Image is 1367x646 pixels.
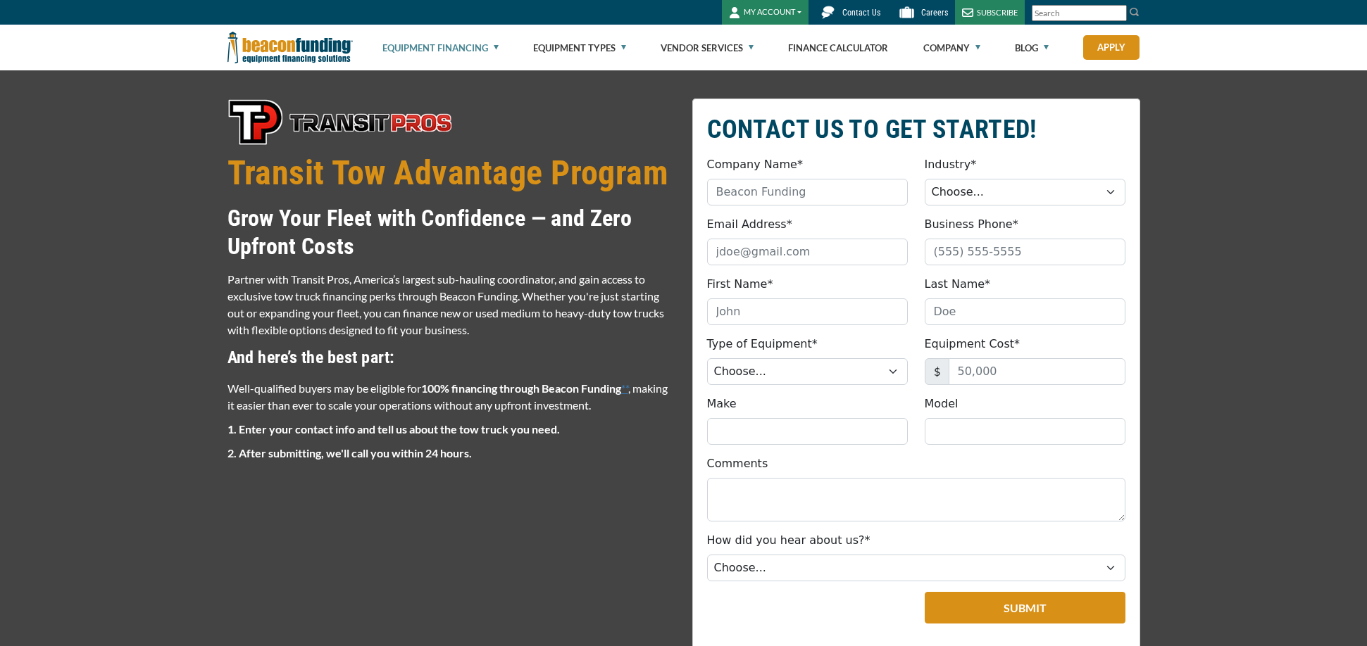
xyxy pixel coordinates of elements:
input: Search [1032,5,1127,21]
span: $ [925,358,949,385]
a: Apply [1083,35,1140,60]
label: Equipment Cost* [925,336,1020,353]
a: Vendor Services [661,25,754,70]
img: Transit Pros Logo [227,99,453,146]
p: Well-qualified buyers may be eligible for , making it easier than ever to scale your operations w... [227,380,675,414]
label: Business Phone* [925,216,1018,233]
a: Blog [1015,25,1049,70]
label: How did you hear about us?* [707,532,870,549]
h1: Transit Tow Advantage Program [227,153,675,194]
img: Search [1129,6,1140,18]
label: First Name* [707,276,773,293]
label: Last Name* [925,276,991,293]
iframe: reCAPTCHA [707,592,878,635]
input: Beacon Funding [707,179,908,205]
span: Contact Us [842,8,880,18]
h3: Grow Your Fleet with Confidence — and Zero Upfront Costs [227,204,675,260]
label: Industry* [925,156,977,173]
label: Company Name* [707,156,803,173]
label: Comments [707,455,768,472]
input: 50,000 [949,358,1125,385]
input: John [707,298,908,325]
input: jdoe@gmail.com [707,239,908,265]
a: Equipment Financing [382,25,499,70]
span: Careers [921,8,948,18]
strong: 1. Enter your contact info and tell us about the tow truck you need. [227,422,560,436]
strong: 2. After submitting, we'll call you within 24 hours. [227,446,472,460]
h2: CONTACT US TO GET STARTED! [707,113,1125,146]
input: (555) 555-5555 [925,239,1125,265]
h4: And here’s the best part: [227,346,675,369]
strong: 100% financing through Beacon Funding [421,381,621,395]
button: Submit [925,592,1125,623]
a: Finance Calculator [788,25,888,70]
p: Partner with Transit Pros, America’s largest sub-hauling coordinator, and gain access to exclusiv... [227,271,675,338]
label: Make [707,395,737,412]
input: Doe [925,298,1125,325]
label: Type of Equipment* [707,336,818,353]
img: Beacon Funding Corporation logo [227,25,353,70]
a: Company [923,25,980,70]
label: Model [925,395,959,412]
a: Clear search text [1112,8,1123,19]
label: Email Address* [707,216,792,233]
a: Equipment Types [533,25,626,70]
